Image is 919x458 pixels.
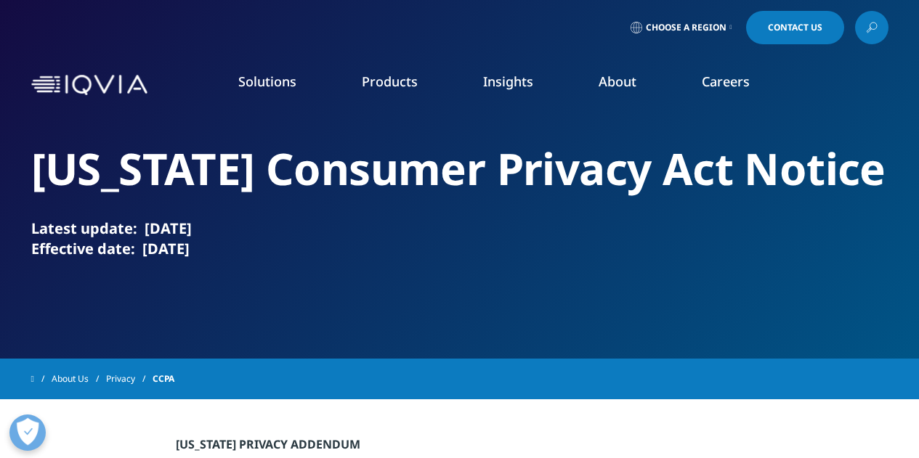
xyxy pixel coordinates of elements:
[646,22,726,33] span: Choose a Region
[9,414,46,451] button: Open Preferences
[153,366,174,392] span: CCPA
[31,218,888,259] div: Latest update: [DATE] Effective date: [DATE]
[768,23,822,32] span: Contact Us
[106,366,153,392] a: Privacy
[176,436,360,452] span: [US_STATE] PRIVACY ADDENDUM
[599,73,636,90] a: About
[153,51,888,119] nav: Primary
[362,73,418,90] a: Products
[483,73,533,90] a: Insights
[31,142,888,196] h2: [US_STATE] Consumer Privacy Act Notice
[31,75,147,96] img: IQVIA Healthcare Information Technology and Pharma Clinical Research Company
[238,73,296,90] a: Solutions
[746,11,844,44] a: Contact Us
[52,366,106,392] a: About Us
[702,73,750,90] a: Careers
